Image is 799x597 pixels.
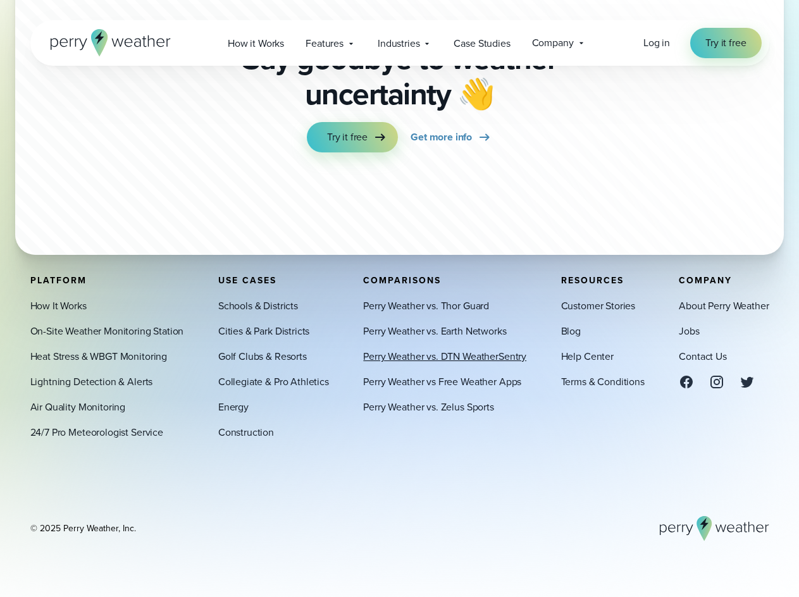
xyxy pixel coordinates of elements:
[30,400,126,415] a: Air Quality Monitoring
[705,35,746,51] span: Try it free
[30,274,87,287] span: Platform
[454,36,510,51] span: Case Studies
[363,274,441,287] span: Comparisons
[679,324,699,339] a: Jobs
[363,374,521,390] a: Perry Weather vs Free Weather Apps
[561,374,645,390] a: Terms & Conditions
[218,298,298,314] a: Schools & Districts
[363,400,493,415] a: Perry Weather vs. Zelus Sports
[30,374,153,390] a: Lightning Detection & Alerts
[30,349,168,364] a: Heat Stress & WBGT Monitoring
[363,298,489,314] a: Perry Weather vs. Thor Guard
[30,324,184,339] a: On-Site Weather Monitoring Station
[411,122,492,152] a: Get more info
[218,324,310,339] a: Cities & Park Districts
[218,425,274,440] a: Construction
[561,274,624,287] span: Resources
[30,298,87,314] a: How It Works
[561,349,614,364] a: Help Center
[561,324,581,339] a: Blog
[679,298,769,314] a: About Perry Weather
[679,349,726,364] a: Contact Us
[217,30,295,56] a: How it Works
[363,324,506,339] a: Perry Weather vs. Earth Networks
[378,36,419,51] span: Industries
[327,130,368,145] span: Try it free
[228,36,284,51] span: How it Works
[411,130,472,145] span: Get more info
[30,425,163,440] a: 24/7 Pro Meteorologist Service
[218,400,249,415] a: Energy
[532,35,574,51] span: Company
[363,349,526,364] a: Perry Weather vs. DTN WeatherSentry
[306,36,344,51] span: Features
[679,274,732,287] span: Company
[307,122,398,152] a: Try it free
[218,274,276,287] span: Use Cases
[218,374,329,390] a: Collegiate & Pro Athletics
[218,349,307,364] a: Golf Clubs & Resorts
[643,35,670,51] a: Log in
[443,30,521,56] a: Case Studies
[690,28,761,58] a: Try it free
[561,298,636,314] a: Customer Stories
[643,35,670,50] span: Log in
[30,522,136,535] div: © 2025 Perry Weather, Inc.
[238,41,562,112] p: Say goodbye to weather uncertainty 👋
